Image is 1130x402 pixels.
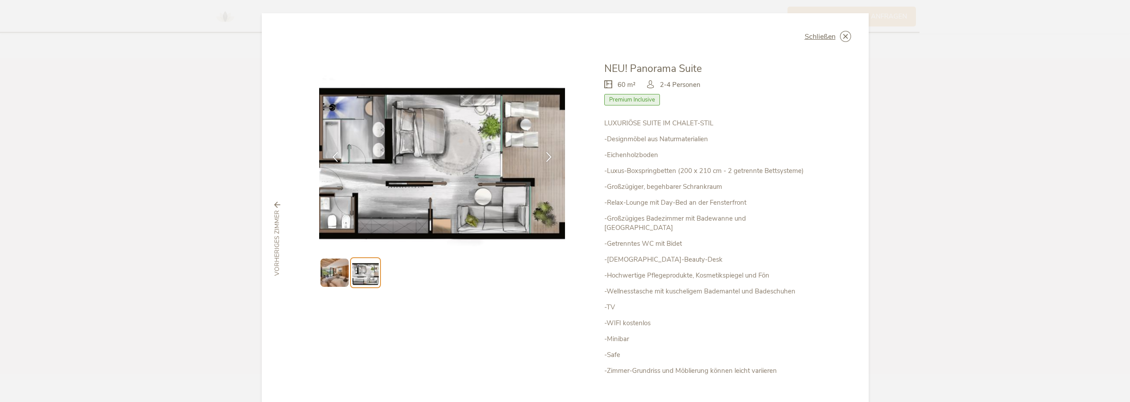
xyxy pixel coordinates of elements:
[604,255,811,264] p: -[DEMOGRAPHIC_DATA]-Beauty-Desk
[320,259,349,287] img: Preview
[604,94,660,105] span: Premium Inclusive
[604,119,811,128] p: LUXURIÖSE SUITE IM CHALET-STIL
[604,350,811,360] p: -Safe
[604,135,811,144] p: -Designmöbel aus Naturmaterialien
[604,239,811,248] p: -Getrenntes WC mit Bidet
[660,80,701,90] span: 2-4 Personen
[604,334,811,344] p: -Minibar
[352,259,379,286] img: Preview
[618,80,636,90] span: 60 m²
[273,210,282,276] span: vorheriges Zimmer
[319,62,565,246] img: NEU! Panorama Suite
[604,366,811,376] p: -Zimmer-Grundriss und Möblierung können leicht variieren
[604,182,811,192] p: -Großzügiger, begehbarer Schrankraum
[604,303,811,312] p: -TV
[604,319,811,328] p: -WIFI kostenlos
[604,198,811,207] p: -Relax-Lounge mit Day-Bed an der Fensterfront
[604,150,811,160] p: -Eichenholzboden
[604,271,811,280] p: -Hochwertige Pflegeprodukte, Kosmetikspiegel und Fön
[604,166,811,176] p: -Luxus-Boxspringbetten (200 x 210 cm - 2 getrennte Bettsysteme)
[604,287,811,296] p: -Wellnesstasche mit kuscheligem Bademantel und Badeschuhen
[604,214,811,233] p: -Großzügiges Badezimmer mit Badewanne und [GEOGRAPHIC_DATA]
[604,62,702,75] span: NEU! Panorama Suite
